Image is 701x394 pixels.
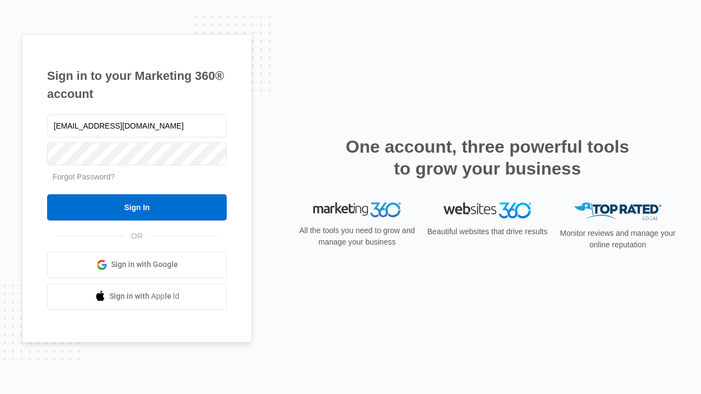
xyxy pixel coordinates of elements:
[47,114,227,137] input: Email
[111,259,178,270] span: Sign in with Google
[53,172,115,181] a: Forgot Password?
[426,226,549,237] p: Beautiful websites that drive results
[574,202,662,221] img: Top Rated Local
[124,230,151,242] span: OR
[342,136,633,179] h2: One account, three powerful tools to grow your business
[313,202,401,218] img: Marketing 360
[296,225,418,248] p: All the tools you need to grow and manage your business
[47,67,227,103] h1: Sign in to your Marketing 360® account
[444,202,531,218] img: Websites 360
[47,283,227,310] a: Sign in with Apple Id
[47,194,227,221] input: Sign In
[110,291,180,302] span: Sign in with Apple Id
[47,252,227,278] a: Sign in with Google
[556,228,679,251] p: Monitor reviews and manage your online reputation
